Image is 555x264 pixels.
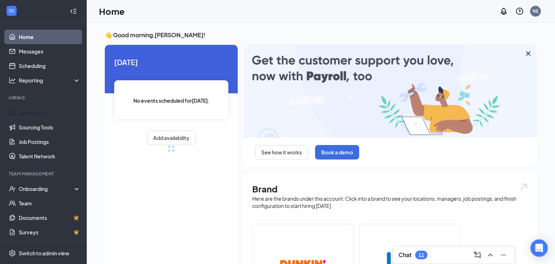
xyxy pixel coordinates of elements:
div: Team Management [9,171,79,177]
svg: UserCheck [9,185,16,192]
svg: QuestionInfo [515,7,524,16]
button: ComposeMessage [472,249,483,261]
div: Open Intercom Messenger [530,239,548,257]
a: DocumentsCrown [19,210,81,225]
button: See how it works [255,145,308,159]
a: Scheduling [19,59,81,73]
div: loading meetings... [168,145,175,152]
svg: Settings [9,250,16,257]
svg: Collapse [70,8,77,15]
span: No events scheduled for [DATE] . [133,97,210,105]
div: Here are the brands under this account. Click into a brand to see your locations, managers, job p... [252,195,528,209]
svg: Analysis [9,77,16,84]
a: Team [19,196,81,210]
div: 11 [418,252,424,258]
h3: Chat [399,251,412,259]
div: Onboarding [19,185,74,192]
a: SurveysCrown [19,225,81,239]
a: Messages [19,44,81,59]
a: Home [19,30,81,44]
a: Talent Network [19,149,81,163]
a: Applicants [19,106,81,120]
svg: WorkstreamLogo [8,7,15,14]
h3: 👋 Good morning, [PERSON_NAME] ! [105,31,537,39]
h1: Brand [252,183,528,195]
a: Sourcing Tools [19,120,81,135]
div: Hiring [9,95,79,101]
button: Minimize [498,249,509,261]
div: NE [533,8,538,14]
svg: ChevronUp [486,251,495,259]
div: Reporting [19,77,81,84]
span: [DATE] [114,56,228,68]
img: payroll-large.gif [244,45,537,138]
button: ChevronUp [485,249,496,261]
svg: ComposeMessage [473,251,482,259]
h1: Home [99,5,125,17]
button: Add availability [147,131,195,145]
svg: Minimize [499,251,508,259]
a: Job Postings [19,135,81,149]
button: Book a demo [315,145,359,159]
img: open.6027fd2a22e1237b5b06.svg [519,183,528,191]
div: Switch to admin view [19,250,69,257]
svg: Notifications [499,7,508,16]
svg: Cross [524,49,533,58]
